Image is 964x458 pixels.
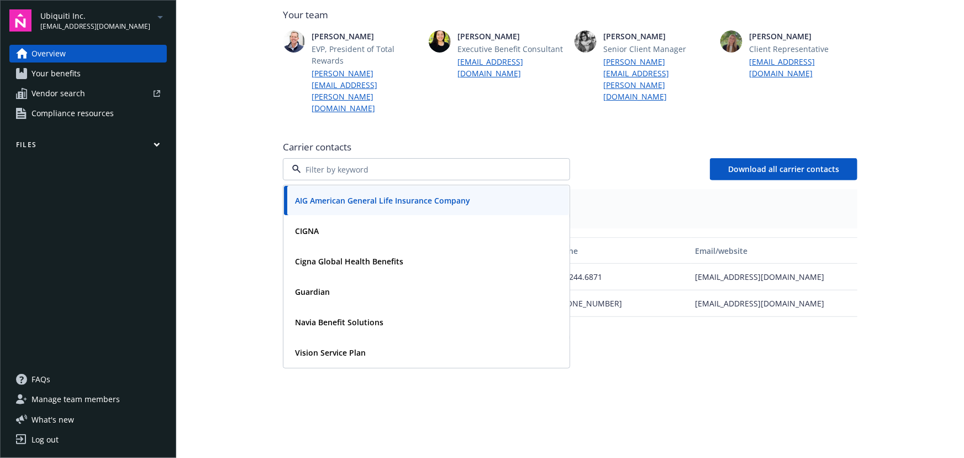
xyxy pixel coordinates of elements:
div: Email/website [696,245,853,257]
span: Compliance resources [31,105,114,122]
span: Client Representative [749,43,857,55]
span: [PERSON_NAME] [749,30,857,42]
a: [EMAIL_ADDRESS][DOMAIN_NAME] [457,56,566,79]
div: [EMAIL_ADDRESS][DOMAIN_NAME] [691,264,857,290]
span: [PERSON_NAME] [312,30,420,42]
button: What's new [9,414,92,425]
strong: Guardian [295,287,330,297]
a: [PERSON_NAME][EMAIL_ADDRESS][PERSON_NAME][DOMAIN_NAME] [603,56,712,102]
strong: CIGNA [295,226,319,236]
img: photo [429,30,451,53]
img: navigator-logo.svg [9,9,31,32]
input: Filter by keyword [301,164,547,175]
span: [PERSON_NAME] [603,30,712,42]
a: Overview [9,45,167,63]
a: Vendor search [9,85,167,102]
a: arrowDropDown [154,10,167,23]
span: Ubiquiti Inc. [40,10,150,22]
span: FAQs [31,371,50,388]
div: [PHONE_NUMBER] [549,290,691,317]
button: Phone [549,237,691,264]
img: photo [283,30,305,53]
button: Ubiquiti Inc.[EMAIL_ADDRESS][DOMAIN_NAME]arrowDropDown [40,9,167,32]
a: [EMAIL_ADDRESS][DOMAIN_NAME] [749,56,857,79]
a: Compliance resources [9,105,167,122]
span: Vendor search [31,85,85,102]
strong: AIG American General Life Insurance Company [295,195,470,206]
span: Manage team members [31,391,120,408]
span: Executive Benefit Consultant [457,43,566,55]
span: Business Travel Accident - (GTP 0009145961-B) [292,208,849,220]
img: photo [720,30,742,53]
a: [PERSON_NAME][EMAIL_ADDRESS][PERSON_NAME][DOMAIN_NAME] [312,67,420,114]
span: Download all carrier contacts [728,164,839,174]
span: Carrier contacts [283,140,857,154]
span: [EMAIL_ADDRESS][DOMAIN_NAME] [40,22,150,32]
img: photo [575,30,597,53]
strong: Navia Benefit Solutions [295,317,383,327]
span: Your benefits [31,65,81,82]
strong: Vision Service Plan [295,347,366,358]
span: Senior Client Manager [603,43,712,55]
button: Files [9,140,167,154]
a: FAQs [9,371,167,388]
span: What ' s new [31,414,74,425]
span: Overview [31,45,66,63]
div: Phone [554,245,686,257]
a: Manage team members [9,391,167,408]
strong: Cigna Global Health Benefits [295,256,403,267]
div: [EMAIL_ADDRESS][DOMAIN_NAME] [691,290,857,317]
span: EVP, President of Total Rewards [312,43,420,66]
span: Your team [283,8,857,22]
a: Your benefits [9,65,167,82]
div: 877.244.6871 [549,264,691,290]
div: Log out [31,431,59,449]
span: Plan types [292,198,849,208]
span: [PERSON_NAME] [457,30,566,42]
button: Email/website [691,237,857,264]
button: Download all carrier contacts [710,158,857,180]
